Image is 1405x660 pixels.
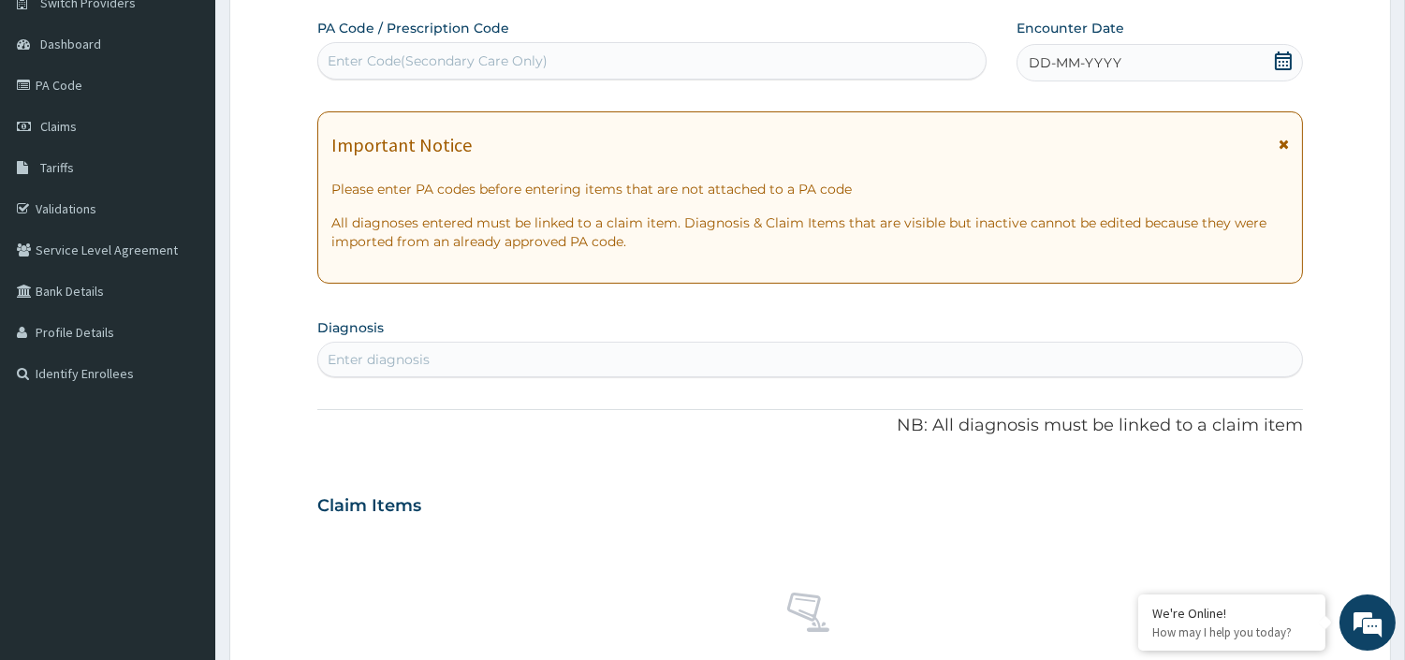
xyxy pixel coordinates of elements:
label: PA Code / Prescription Code [317,19,509,37]
p: How may I help you today? [1152,624,1311,640]
h3: Claim Items [317,496,421,517]
span: Dashboard [40,36,101,52]
div: Chat with us now [97,105,315,129]
h1: Important Notice [331,135,472,155]
span: Claims [40,118,77,135]
span: Tariffs [40,159,74,176]
div: Enter Code(Secondary Care Only) [328,51,548,70]
label: Diagnosis [317,318,384,337]
p: All diagnoses entered must be linked to a claim item. Diagnosis & Claim Items that are visible bu... [331,213,1289,251]
p: Please enter PA codes before entering items that are not attached to a PA code [331,180,1289,198]
img: d_794563401_company_1708531726252_794563401 [35,94,76,140]
span: We're online! [109,206,258,395]
p: NB: All diagnosis must be linked to a claim item [317,414,1303,438]
div: Enter diagnosis [328,350,430,369]
div: Minimize live chat window [307,9,352,54]
textarea: Type your message and hit 'Enter' [9,451,357,517]
span: DD-MM-YYYY [1029,53,1121,72]
label: Encounter Date [1017,19,1124,37]
div: We're Online! [1152,605,1311,622]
